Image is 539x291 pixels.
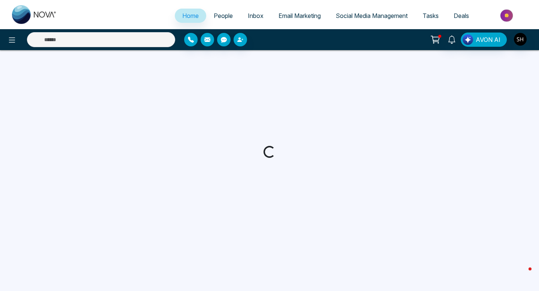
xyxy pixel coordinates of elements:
[328,9,415,23] a: Social Media Management
[182,12,199,19] span: Home
[214,12,233,19] span: People
[278,12,321,19] span: Email Marketing
[514,33,527,46] img: User Avatar
[514,266,532,284] iframe: Intercom live chat
[12,5,57,24] img: Nova CRM Logo
[240,9,271,23] a: Inbox
[446,9,476,23] a: Deals
[271,9,328,23] a: Email Marketing
[415,9,446,23] a: Tasks
[175,9,206,23] a: Home
[248,12,264,19] span: Inbox
[423,12,439,19] span: Tasks
[463,34,473,45] img: Lead Flow
[454,12,469,19] span: Deals
[461,33,507,47] button: AVON AI
[480,7,535,24] img: Market-place.gif
[336,12,408,19] span: Social Media Management
[206,9,240,23] a: People
[476,35,500,44] span: AVON AI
